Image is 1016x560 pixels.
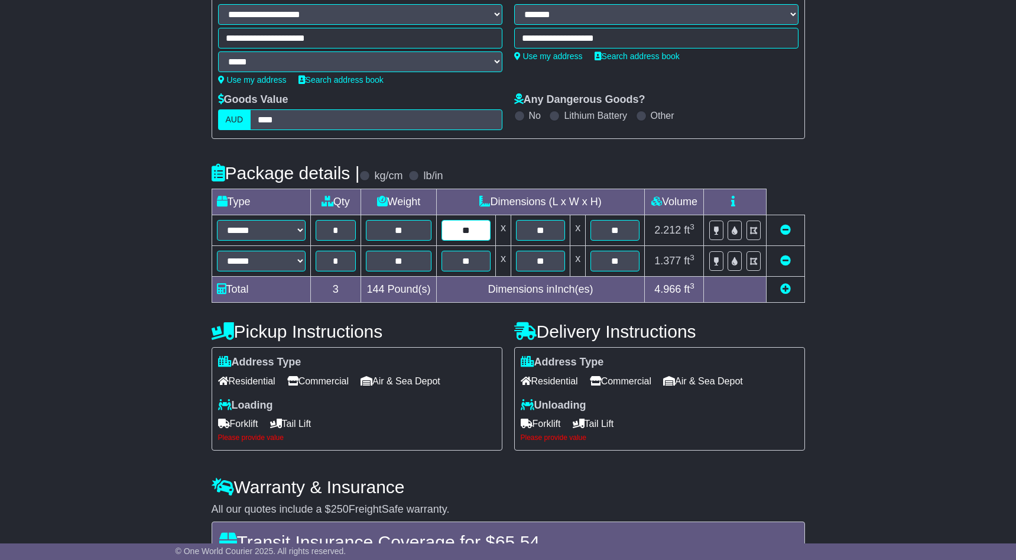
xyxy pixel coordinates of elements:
[212,163,360,183] h4: Package details |
[780,255,791,267] a: Remove this item
[212,189,310,215] td: Type
[218,399,273,412] label: Loading
[663,372,743,390] span: Air & Sea Depot
[361,372,440,390] span: Air & Sea Depot
[654,283,681,295] span: 4.966
[366,283,384,295] span: 144
[436,277,645,303] td: Dimensions in Inch(es)
[218,93,288,106] label: Goods Value
[521,399,586,412] label: Unloading
[218,372,275,390] span: Residential
[645,189,704,215] td: Volume
[590,372,651,390] span: Commercial
[287,372,349,390] span: Commercial
[495,246,511,277] td: x
[218,433,496,442] div: Please provide value
[176,546,346,556] span: © One World Courier 2025. All rights reserved.
[514,51,583,61] a: Use my address
[521,372,578,390] span: Residential
[436,189,645,215] td: Dimensions (L x W x H)
[270,415,311,433] span: Tail Lift
[651,110,674,121] label: Other
[361,277,436,303] td: Pound(s)
[218,109,251,130] label: AUD
[654,255,681,267] span: 1.377
[521,433,798,442] div: Please provide value
[521,356,604,369] label: Address Type
[684,255,694,267] span: ft
[218,75,287,85] a: Use my address
[331,503,349,515] span: 250
[684,224,694,236] span: ft
[298,75,384,85] a: Search address book
[495,215,511,246] td: x
[690,222,694,231] sup: 3
[218,415,258,433] span: Forklift
[684,283,694,295] span: ft
[570,246,586,277] td: x
[423,170,443,183] label: lb/in
[780,283,791,295] a: Add new item
[361,189,436,215] td: Weight
[690,281,694,290] sup: 3
[654,224,681,236] span: 2.212
[495,532,540,552] span: 65.54
[780,224,791,236] a: Remove this item
[218,356,301,369] label: Address Type
[570,215,586,246] td: x
[310,189,361,215] td: Qty
[212,477,805,497] h4: Warranty & Insurance
[514,93,645,106] label: Any Dangerous Goods?
[690,253,694,262] sup: 3
[212,503,805,516] div: All our quotes include a $ FreightSafe warranty.
[573,415,614,433] span: Tail Lift
[514,322,805,341] h4: Delivery Instructions
[595,51,680,61] a: Search address book
[212,277,310,303] td: Total
[529,110,541,121] label: No
[219,532,797,552] h4: Transit Insurance Coverage for $
[310,277,361,303] td: 3
[212,322,502,341] h4: Pickup Instructions
[564,110,627,121] label: Lithium Battery
[374,170,402,183] label: kg/cm
[521,415,561,433] span: Forklift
